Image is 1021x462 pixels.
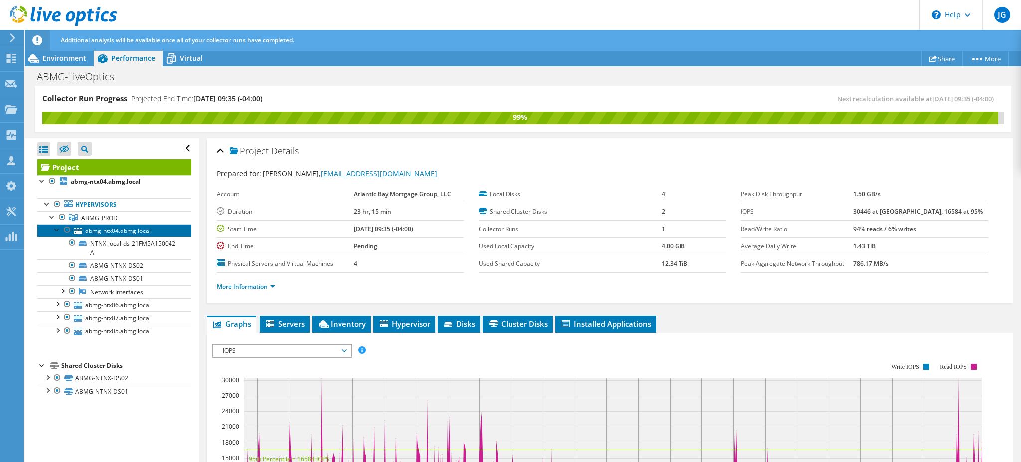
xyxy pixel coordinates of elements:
[212,319,251,329] span: Graphs
[180,53,203,63] span: Virtual
[479,224,662,234] label: Collector Runs
[37,175,191,188] a: abmg-ntx04.abmg.local
[443,319,475,329] span: Disks
[222,438,239,447] text: 18000
[662,207,665,216] b: 2
[217,189,354,199] label: Account
[378,319,430,329] span: Hypervisor
[479,241,662,251] label: Used Local Capacity
[61,36,294,44] span: Additional analysis will be available once all of your collector runs have completed.
[853,242,876,250] b: 1.43 TiB
[741,207,853,217] label: IOPS
[921,51,963,66] a: Share
[741,259,853,269] label: Peak Aggregate Network Throughput
[37,272,191,285] a: ABMG-NTNX-DS01
[662,190,665,198] b: 4
[354,190,451,198] b: Atlantic Bay Mortgage Group, LLC
[741,189,853,199] label: Peak Disk Throughput
[37,198,191,211] a: Hypervisors
[662,259,687,268] b: 12.34 TiB
[222,422,239,431] text: 21000
[37,372,191,385] a: ABMG-NTNX-DS02
[37,224,191,237] a: abmg-ntx04.abmg.local
[932,94,994,103] span: [DATE] 09:35 (-04:00)
[37,298,191,311] a: abmg-ntx06.abmg.local
[263,169,437,178] span: [PERSON_NAME],
[741,224,853,234] label: Read/Write Ratio
[217,169,261,178] label: Prepared for:
[37,385,191,398] a: ABMG-NTNX-DS01
[853,259,889,268] b: 786.17 MB/s
[42,112,998,123] div: 99%
[230,146,269,156] span: Project
[853,190,881,198] b: 1.50 GB/s
[37,259,191,272] a: ABMG-NTNX-DS02
[37,211,191,224] a: ABMG_PROD
[222,391,239,400] text: 27000
[37,237,191,259] a: NTNX-local-ds-21FM5A150042-A
[32,71,130,82] h1: ABMG-LiveOptics
[271,145,299,157] span: Details
[662,225,665,233] b: 1
[217,207,354,217] label: Duration
[837,94,999,103] span: Next recalculation available at
[932,10,941,19] svg: \n
[891,363,919,370] text: Write IOPS
[37,159,191,175] a: Project
[853,207,983,216] b: 30446 at [GEOGRAPHIC_DATA], 16584 at 95%
[321,169,437,178] a: [EMAIL_ADDRESS][DOMAIN_NAME]
[217,259,354,269] label: Physical Servers and Virtual Machines
[488,319,548,329] span: Cluster Disks
[217,282,275,291] a: More Information
[354,259,357,268] b: 4
[662,242,685,250] b: 4.00 GiB
[37,325,191,338] a: abmg-ntx05.abmg.local
[940,363,967,370] text: Read IOPS
[265,319,305,329] span: Servers
[853,225,916,233] b: 94% reads / 6% writes
[217,224,354,234] label: Start Time
[994,7,1010,23] span: JG
[354,242,377,250] b: Pending
[222,407,239,415] text: 24000
[479,259,662,269] label: Used Shared Capacity
[354,207,391,216] b: 23 hr, 15 min
[71,177,141,186] b: abmg-ntx04.abmg.local
[479,189,662,199] label: Local Disks
[741,241,853,251] label: Average Daily Write
[218,345,346,357] span: IOPS
[354,225,413,233] b: [DATE] 09:35 (-04:00)
[61,360,191,372] div: Shared Cluster Disks
[42,53,86,63] span: Environment
[131,93,262,104] h4: Projected End Time:
[222,376,239,384] text: 30000
[962,51,1009,66] a: More
[193,94,262,103] span: [DATE] 09:35 (-04:00)
[317,319,366,329] span: Inventory
[81,214,118,222] span: ABMG_PROD
[479,207,662,217] label: Shared Cluster Disks
[560,319,651,329] span: Installed Applications
[37,285,191,298] a: Network Interfaces
[37,311,191,324] a: abmg-ntx07.abmg.local
[111,53,155,63] span: Performance
[222,454,239,462] text: 15000
[217,241,354,251] label: End Time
